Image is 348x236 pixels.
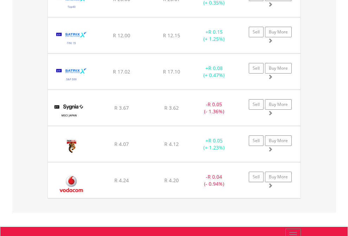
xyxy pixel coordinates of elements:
span: R 17.02 [113,68,130,75]
a: Buy More [265,135,292,146]
a: Buy More [265,172,292,182]
div: - (- 0.94%) [192,173,236,187]
span: R 3.62 [164,104,179,111]
span: R 0.05 [208,101,222,108]
a: Sell [249,99,264,110]
img: EQU.ZA.STXFIN.png [51,26,92,51]
span: R 3.67 [114,104,129,111]
a: Sell [249,172,264,182]
span: R 12.00 [113,32,130,39]
a: Sell [249,63,264,74]
span: R 12.15 [163,32,180,39]
span: R 0.05 [208,137,223,144]
img: EQU.ZA.STX500.png [51,63,92,88]
a: Buy More [265,63,292,74]
img: EQU.ZA.SYGJP.png [51,99,87,124]
a: Sell [249,135,264,146]
img: EQU.ZA.VOD.png [51,171,91,196]
img: EQU.ZA.TBS.png [51,135,91,160]
span: R 0.04 [208,173,222,180]
span: R 4.24 [114,177,129,184]
div: + (+ 1.25%) [192,28,236,43]
a: Sell [249,27,264,37]
div: + (+ 0.47%) [192,65,236,79]
a: Buy More [265,27,292,37]
a: Buy More [265,99,292,110]
span: R 17.10 [163,68,180,75]
div: - (- 1.36%) [192,101,236,115]
span: R 4.07 [114,141,129,147]
span: R 0.08 [208,65,223,71]
span: R 0.15 [208,28,223,35]
span: R 4.12 [164,141,179,147]
div: + (+ 1.23%) [192,137,236,151]
span: R 4.20 [164,177,179,184]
